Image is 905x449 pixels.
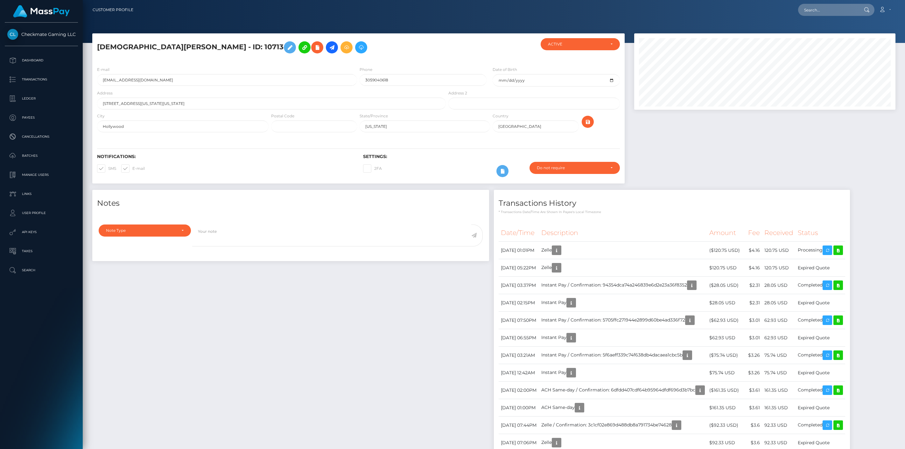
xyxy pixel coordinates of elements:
[539,347,707,364] td: Instant Pay / Confirmation: 5f6aeff339c74f638db4dacaea1cbc5b
[707,347,744,364] td: ($75.74 USD)
[539,259,707,277] td: Zelle
[539,294,707,312] td: Instant Pay
[499,399,539,417] td: [DATE] 01:00PM
[271,113,294,119] label: Postal Code
[5,224,78,240] a: API Keys
[5,186,78,202] a: Links
[530,162,620,174] button: Do not require
[499,417,539,434] td: [DATE] 07:44PM
[744,364,762,382] td: $3.26
[7,189,75,199] p: Links
[539,329,707,347] td: Instant Pay
[97,154,354,159] h6: Notifications:
[707,399,744,417] td: $161.35 USD
[363,164,382,173] label: 2FA
[539,364,707,382] td: Instant Pay
[744,242,762,259] td: $4.16
[106,228,176,233] div: Note Type
[744,417,762,434] td: $3.6
[796,259,845,277] td: Expired Quote
[798,4,858,16] input: Search...
[539,242,707,259] td: Zelle
[707,364,744,382] td: $75.74 USD
[539,399,707,417] td: ACH Same-day
[537,165,605,170] div: Do not require
[5,52,78,68] a: Dashboard
[796,417,845,434] td: Completed
[499,198,845,209] h4: Transactions History
[99,224,191,237] button: Note Type
[762,399,796,417] td: 161.35 USD
[707,312,744,329] td: ($62.93 USD)
[707,417,744,434] td: ($92.33 USD)
[707,294,744,312] td: $28.05 USD
[539,277,707,294] td: Instant Pay / Confirmation: 94354dca74a246839e6d2e23a36f8352
[7,113,75,122] p: Payees
[493,113,509,119] label: Country
[762,347,796,364] td: 75.74 USD
[13,5,70,17] img: MassPay Logo
[5,91,78,107] a: Ledger
[744,224,762,242] th: Fee
[5,205,78,221] a: User Profile
[5,167,78,183] a: Manage Users
[7,94,75,103] p: Ledger
[707,277,744,294] td: ($28.05 USD)
[499,382,539,399] td: [DATE] 02:00PM
[762,329,796,347] td: 62.93 USD
[499,312,539,329] td: [DATE] 07:50PM
[744,312,762,329] td: $3.01
[762,294,796,312] td: 28.05 USD
[744,399,762,417] td: $3.61
[493,67,517,73] label: Date of Birth
[539,417,707,434] td: Zelle / Confirmation: 3c1cf02e869d488db8a791734be74628
[707,242,744,259] td: ($120.75 USD)
[796,277,845,294] td: Completed
[7,208,75,218] p: User Profile
[744,259,762,277] td: $4.16
[796,294,845,312] td: Expired Quote
[97,113,105,119] label: City
[744,294,762,312] td: $2.31
[7,75,75,84] p: Transactions
[7,170,75,180] p: Manage Users
[499,242,539,259] td: [DATE] 01:01PM
[796,382,845,399] td: Completed
[499,364,539,382] td: [DATE] 12:42AM
[796,364,845,382] td: Expired Quote
[5,31,78,37] span: Checkmate Gaming LLC
[762,364,796,382] td: 75.74 USD
[744,347,762,364] td: $3.26
[762,259,796,277] td: 120.75 USD
[326,41,338,53] a: Initiate Payout
[744,382,762,399] td: $3.61
[7,246,75,256] p: Taxes
[499,294,539,312] td: [DATE] 02:15PM
[7,266,75,275] p: Search
[796,399,845,417] td: Expired Quote
[707,224,744,242] th: Amount
[97,164,116,173] label: SMS
[363,154,620,159] h6: Settings:
[707,259,744,277] td: $120.75 USD
[121,164,145,173] label: E-mail
[762,224,796,242] th: Received
[762,382,796,399] td: 161.35 USD
[499,224,539,242] th: Date/Time
[7,151,75,161] p: Batches
[707,329,744,347] td: $62.93 USD
[762,417,796,434] td: 92.33 USD
[762,277,796,294] td: 28.05 USD
[499,259,539,277] td: [DATE] 05:22PM
[97,67,109,73] label: E-mail
[499,329,539,347] td: [DATE] 06:55PM
[97,90,113,96] label: Address
[707,382,744,399] td: ($161.35 USD)
[5,110,78,126] a: Payees
[5,148,78,164] a: Batches
[744,329,762,347] td: $3.01
[499,347,539,364] td: [DATE] 03:21AM
[97,38,442,57] h5: [DEMOGRAPHIC_DATA][PERSON_NAME] - ID: 10713
[97,198,484,209] h4: Notes
[796,312,845,329] td: Completed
